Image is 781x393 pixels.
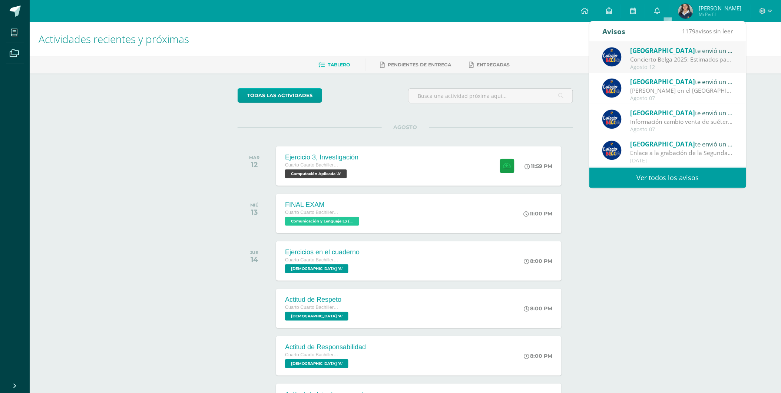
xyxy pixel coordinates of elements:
[388,62,451,67] span: Pendientes de entrega
[285,210,341,215] span: Cuarto Cuarto Bachillerato en Ciencias y Letras con Orientación en Computación
[678,4,693,19] img: 4cdb02751314fa0dd71f70447004a266.png
[602,141,622,160] img: 919ad801bb7643f6f997765cf4083301.png
[631,77,734,86] div: te envió un aviso
[285,257,341,262] span: Cuarto Cuarto Bachillerato en Ciencias y Letras con Orientación en Computación
[631,77,695,86] span: [GEOGRAPHIC_DATA]
[285,352,341,357] span: Cuarto Cuarto Bachillerato en Ciencias y Letras con Orientación en Computación
[238,88,322,103] a: todas las Actividades
[382,124,429,131] span: AGOSTO
[249,155,259,160] div: MAR
[631,64,734,70] div: Agosto 12
[631,126,734,133] div: Agosto 07
[631,139,734,149] div: te envió un aviso
[631,149,734,157] div: Enlace a la grabación de la Segunda Reunión Formativa (17 de julio): Estimada Comunidad Educativa...
[682,27,696,35] span: 1179
[285,248,360,256] div: Ejercicios en el cuaderno
[589,168,746,188] a: Ver todos los avisos
[631,118,734,126] div: Información cambio venta de suéter y chaleco del Colegio - Tejidos Piemont -: Estimados Padres de...
[285,153,358,161] div: Ejercicio 3, Investigación
[39,32,189,46] span: Actividades recientes y próximas
[631,108,734,118] div: te envió un aviso
[525,163,553,169] div: 11:59 PM
[631,109,695,117] span: [GEOGRAPHIC_DATA]
[285,201,361,209] div: FINAL EXAM
[250,255,259,264] div: 14
[602,47,622,67] img: 919ad801bb7643f6f997765cf4083301.png
[699,4,741,12] span: [PERSON_NAME]
[285,343,366,351] div: Actitud de Responsabilidad
[249,160,259,169] div: 12
[285,296,350,304] div: Actitud de Respeto
[250,250,259,255] div: JUE
[631,140,695,148] span: [GEOGRAPHIC_DATA]
[408,89,573,103] input: Busca una actividad próxima aquí...
[250,202,259,208] div: MIÉ
[524,258,553,264] div: 8:00 PM
[631,55,734,64] div: Concierto Belga 2025: Estimados padres y madres de familia: Les saludamos cordialmente deseando q...
[524,210,553,217] div: 11:00 PM
[285,359,348,368] span: Evangelización 'A'
[380,59,451,71] a: Pendientes de entrega
[682,27,733,35] span: avisos sin leer
[285,169,347,178] span: Computación Aplicada 'A'
[631,46,695,55] span: [GEOGRAPHIC_DATA]
[602,21,625,42] div: Avisos
[631,86,734,95] div: Abuelitos Heladeros en el Colegio Belga.: Estimados padres y madres de familia: Les saludamos cor...
[631,46,734,55] div: te envió un aviso
[285,162,341,168] span: Cuarto Cuarto Bachillerato en Ciencias y Letras con Orientación en Computación
[469,59,510,71] a: Entregadas
[285,264,348,273] span: Evangelización 'A'
[250,208,259,217] div: 13
[602,78,622,98] img: 919ad801bb7643f6f997765cf4083301.png
[631,95,734,102] div: Agosto 07
[285,312,348,321] span: Evangelización 'A'
[319,59,350,71] a: Tablero
[524,305,553,312] div: 8:00 PM
[699,11,741,17] span: Mi Perfil
[285,217,359,226] span: Comunicación y Lenguaje L3 (Inglés Técnico) 4 'A'
[328,62,350,67] span: Tablero
[285,305,341,310] span: Cuarto Cuarto Bachillerato en Ciencias y Letras con Orientación en Computación
[524,353,553,359] div: 8:00 PM
[477,62,510,67] span: Entregadas
[631,158,734,164] div: [DATE]
[602,109,622,129] img: 919ad801bb7643f6f997765cf4083301.png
